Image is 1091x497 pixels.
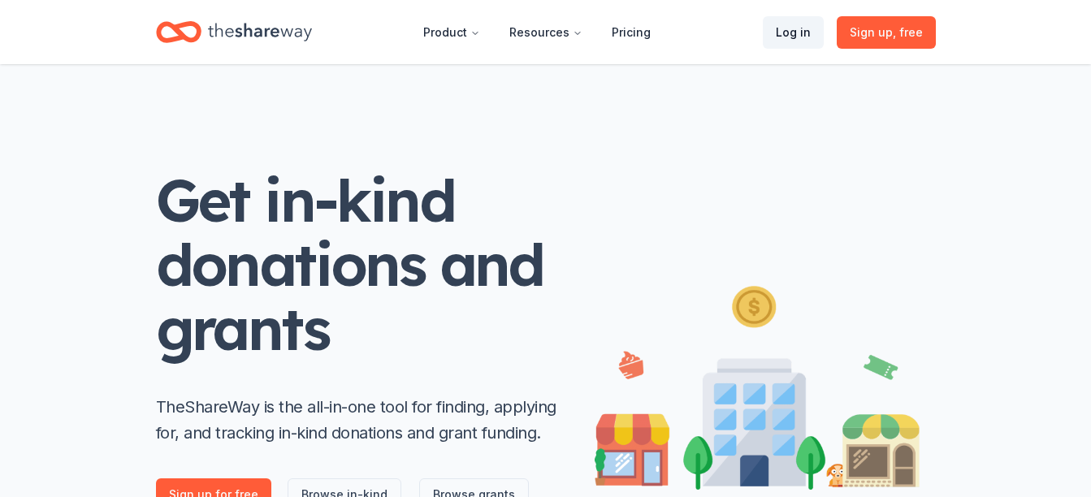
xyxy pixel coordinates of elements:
span: , free [893,25,923,39]
a: Sign up, free [837,16,936,49]
a: Pricing [599,16,664,49]
button: Resources [496,16,595,49]
a: Home [156,13,312,51]
span: Sign up [850,23,923,42]
h1: Get in-kind donations and grants [156,168,562,361]
nav: Main [410,13,664,51]
button: Product [410,16,493,49]
p: TheShareWay is the all-in-one tool for finding, applying for, and tracking in-kind donations and ... [156,394,562,446]
a: Log in [763,16,824,49]
img: Illustration for landing page [595,279,920,490]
